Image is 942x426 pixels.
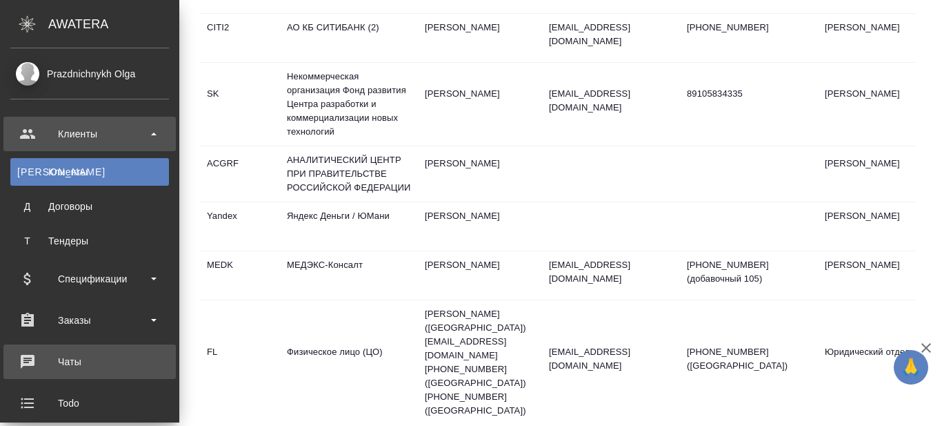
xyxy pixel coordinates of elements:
[280,63,418,146] td: Некоммерческая организация Фонд развития Центра разработки и коммерциализации новых технологий
[10,66,169,81] div: Prazdnichnykh Olga
[10,227,169,255] a: ТТендеры
[549,258,673,286] p: [EMAIL_ADDRESS][DOMAIN_NAME]
[48,10,179,38] div: AWATERA
[17,234,162,248] div: Тендеры
[200,338,280,387] td: FL
[280,338,418,387] td: Физическое лицо (ЦО)
[3,386,176,420] a: Todo
[818,14,928,62] td: [PERSON_NAME]
[549,21,673,48] p: [EMAIL_ADDRESS][DOMAIN_NAME]
[200,202,280,251] td: Yandex
[10,269,169,289] div: Спецификации
[10,193,169,220] a: ДДоговоры
[418,80,542,128] td: [PERSON_NAME]
[418,150,542,198] td: [PERSON_NAME]
[818,150,928,198] td: [PERSON_NAME]
[10,158,169,186] a: [PERSON_NAME]Клиенты
[818,251,928,300] td: [PERSON_NAME]
[10,310,169,331] div: Заказы
[899,353,923,382] span: 🙏
[687,87,811,101] p: 89105834335
[894,350,928,385] button: 🙏
[418,251,542,300] td: [PERSON_NAME]
[549,345,673,373] p: [EMAIL_ADDRESS][DOMAIN_NAME]
[200,14,280,62] td: CITI2
[818,80,928,128] td: [PERSON_NAME]
[17,200,162,213] div: Договоры
[818,338,928,387] td: Юридический отдел
[818,202,928,251] td: [PERSON_NAME]
[10,393,169,414] div: Todo
[200,80,280,128] td: SK
[418,300,542,425] td: [PERSON_NAME] ([GEOGRAPHIC_DATA]) [EMAIL_ADDRESS][DOMAIN_NAME] [PHONE_NUMBER] ([GEOGRAPHIC_DATA])...
[418,14,542,62] td: [PERSON_NAME]
[687,258,811,286] p: [PHONE_NUMBER] (добавочный 105)
[280,146,418,202] td: АНАЛИТИЧЕСКИЙ ЦЕНТР ПРИ ПРАВИТЕЛЬСТВЕ РОССИЙСКОЙ ФЕДЕРАЦИИ
[200,251,280,300] td: MEDK
[3,345,176,379] a: Чаты
[10,351,169,372] div: Чаты
[418,202,542,251] td: [PERSON_NAME]
[10,124,169,144] div: Клиенты
[280,251,418,300] td: МЕДЭКС-Консалт
[200,150,280,198] td: ACGRF
[280,14,418,62] td: АО КБ СИТИБАНК (2)
[280,202,418,251] td: Яндекс Деньги / ЮМани
[17,165,162,179] div: Клиенты
[687,345,811,373] p: [PHONE_NUMBER] ([GEOGRAPHIC_DATA])
[549,87,673,115] p: [EMAIL_ADDRESS][DOMAIN_NAME]
[687,21,811,35] p: [PHONE_NUMBER]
